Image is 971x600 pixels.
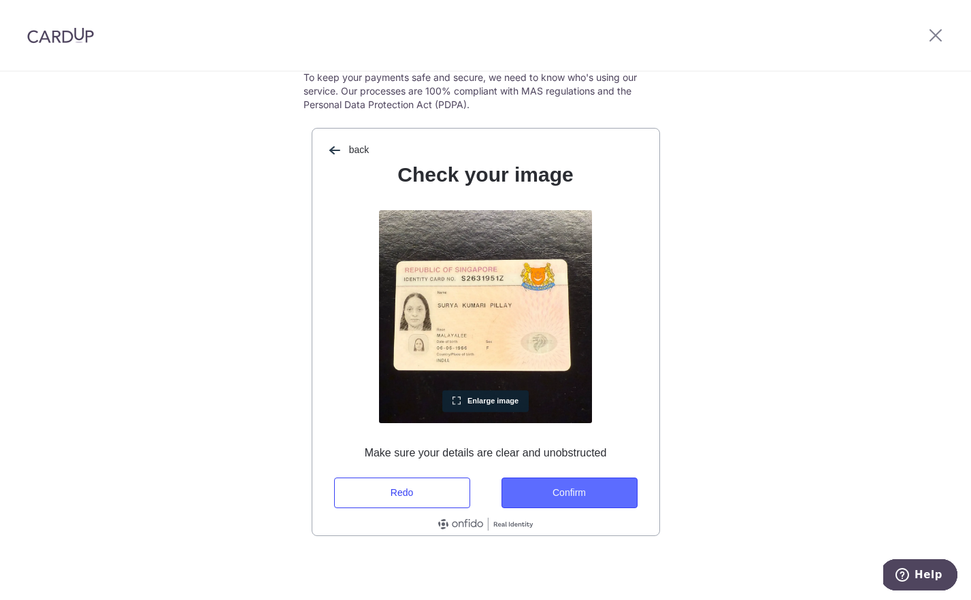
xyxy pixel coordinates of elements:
span: Check your image [397,163,573,186]
span: Help [31,10,59,22]
img: CardUp [27,27,94,44]
img: Photo of your document [379,210,592,423]
iframe: Opens a widget where you can find more information [883,559,957,593]
span: Enlarge image [467,397,519,405]
span: back [349,144,369,155]
button: Redo [334,478,470,508]
button: back [323,139,374,161]
p: Make sure your details are clear and unobstructed [334,445,638,461]
p: To keep your payments safe and secure, we need to know who's using our service. Our processes are... [303,71,668,112]
button: Enlarge image [442,390,529,412]
button: Confirm [501,478,638,508]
